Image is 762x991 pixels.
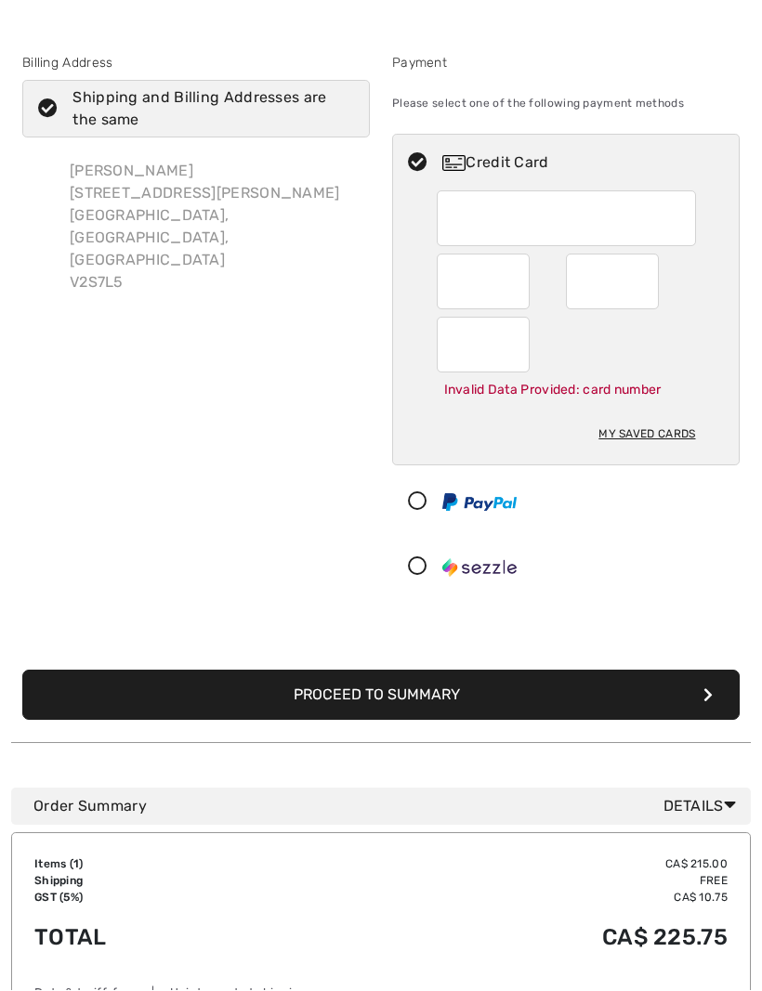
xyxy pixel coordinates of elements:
[452,198,684,241] iframe: Secure Credit Card Frame - Credit Card Number
[287,856,728,873] td: CA$ 215.00
[287,873,728,890] td: Free
[287,890,728,906] td: CA$ 10.75
[55,146,370,309] div: [PERSON_NAME] [STREET_ADDRESS][PERSON_NAME] [GEOGRAPHIC_DATA], [GEOGRAPHIC_DATA], [GEOGRAPHIC_DAT...
[437,373,696,408] div: Invalid Data Provided: card number
[452,324,518,367] iframe: Secure Credit Card Frame - CVV
[442,494,517,512] img: PayPal
[663,796,743,818] span: Details
[442,559,517,578] img: Sezzle
[442,152,727,175] div: Credit Card
[34,873,287,890] td: Shipping
[598,419,695,450] div: My Saved Cards
[581,261,647,304] iframe: Secure Credit Card Frame - Expiration Year
[392,81,740,127] div: Please select one of the following payment methods
[73,858,79,871] span: 1
[22,671,740,721] button: Proceed to Summary
[442,156,466,172] img: Credit Card
[72,87,342,132] div: Shipping and Billing Addresses are the same
[34,906,287,970] td: Total
[452,261,518,304] iframe: Secure Credit Card Frame - Expiration Month
[287,906,728,970] td: CA$ 225.75
[392,54,740,73] div: Payment
[22,54,370,73] div: Billing Address
[33,796,743,818] div: Order Summary
[34,856,287,873] td: Items ( )
[34,890,287,906] td: GST (5%)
